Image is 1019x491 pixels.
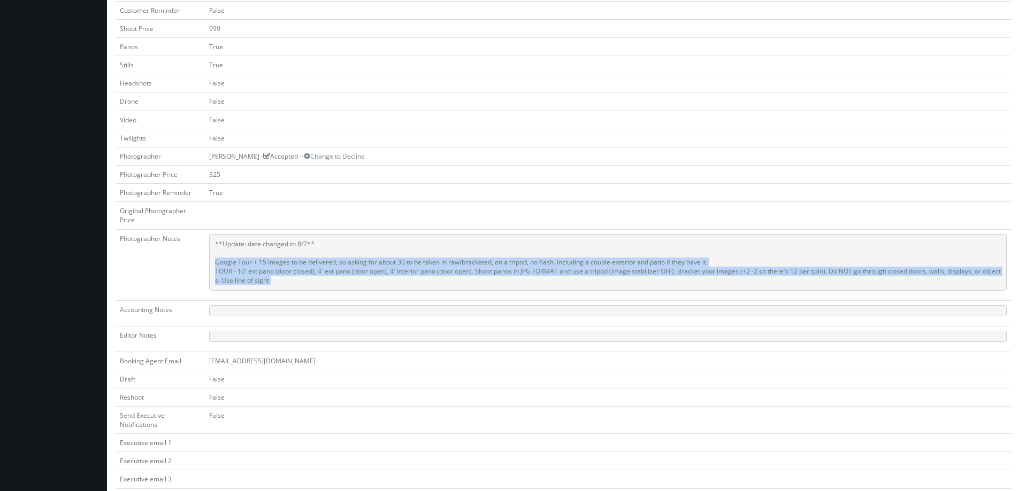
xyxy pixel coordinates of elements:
[116,406,205,433] td: Send Executive Notifications
[116,165,205,183] td: Photographer Price
[116,111,205,129] td: Video
[205,406,1011,433] td: False
[205,129,1011,147] td: False
[205,147,1011,165] td: [PERSON_NAME] - Accepted --
[116,74,205,92] td: Headshots
[205,92,1011,111] td: False
[205,184,1011,202] td: True
[116,388,205,406] td: Reshoot
[205,352,1011,370] td: [EMAIL_ADDRESS][DOMAIN_NAME]
[205,37,1011,56] td: True
[116,37,205,56] td: Panos
[116,300,205,326] td: Accounting Notes
[116,92,205,111] td: Drone
[205,111,1011,129] td: False
[304,152,365,161] a: Change to Decline
[116,202,205,229] td: Original Photographer Price
[116,370,205,388] td: Draft
[205,165,1011,183] td: 325
[116,129,205,147] td: Twilights
[116,326,205,352] td: Editor Notes
[205,388,1011,406] td: False
[205,370,1011,388] td: False
[116,184,205,202] td: Photographer Reminder
[116,452,205,470] td: Executive email 2
[116,470,205,488] td: Executive email 3
[209,234,1007,291] pre: **Update: date changed to 8/7** Google Tour + 15 images to be delivered, so asking for about 30 t...
[205,19,1011,37] td: 999
[116,434,205,452] td: Executive email 1
[205,74,1011,92] td: False
[205,1,1011,19] td: False
[116,147,205,165] td: Photographer
[116,1,205,19] td: Customer Reminder
[116,19,205,37] td: Shoot Price
[116,56,205,74] td: Stills
[205,56,1011,74] td: True
[116,229,205,300] td: Photographer Notes
[116,352,205,370] td: Booking Agent Email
